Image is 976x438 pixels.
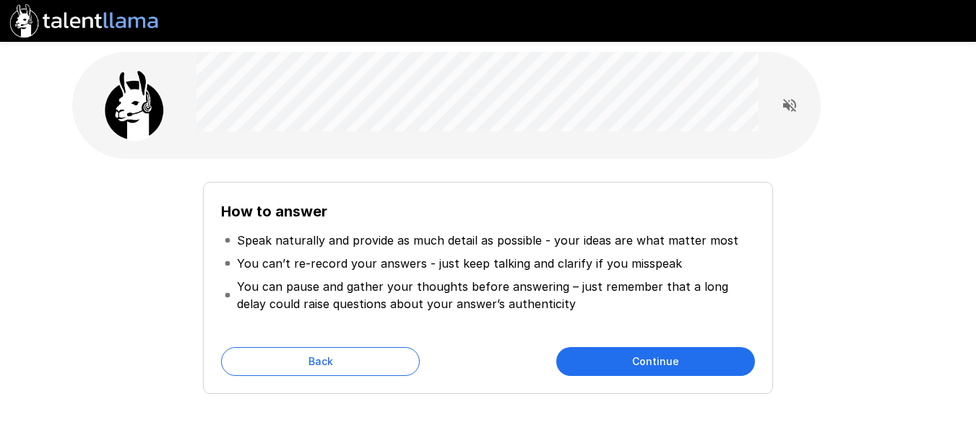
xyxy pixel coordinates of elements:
[237,278,751,312] p: You can pause and gather your thoughts before answering – just remember that a long delay could r...
[237,255,682,272] p: You can’t re-record your answers - just keep talking and clarify if you misspeak
[98,69,170,141] img: llama_clean.png
[237,232,738,249] p: Speak naturally and provide as much detail as possible - your ideas are what matter most
[221,347,420,376] button: Back
[775,91,804,120] button: Read questions aloud
[556,347,755,376] button: Continue
[221,203,327,220] b: How to answer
